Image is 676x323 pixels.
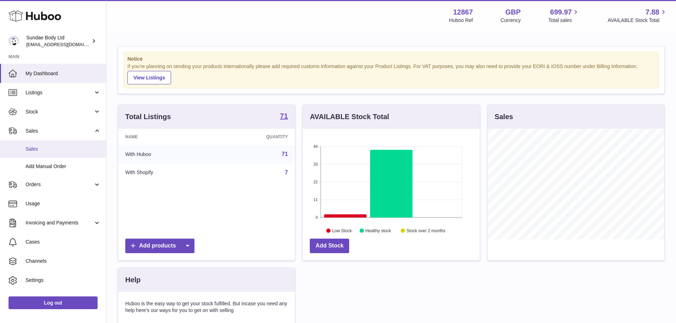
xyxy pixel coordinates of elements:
span: Settings [26,277,101,284]
strong: 12867 [453,7,473,17]
div: Sundae Body Ltd [26,34,90,48]
a: Log out [9,296,98,309]
span: Usage [26,200,101,207]
img: internalAdmin-12867@internal.huboo.com [9,36,19,46]
th: Name [118,129,214,145]
a: Add Stock [310,239,349,253]
h3: Help [125,275,141,285]
h3: Sales [495,112,513,122]
span: Orders [26,181,93,188]
a: Add products [125,239,194,253]
span: Add Manual Order [26,163,101,170]
span: Sales [26,146,101,152]
a: View Listings [127,71,171,84]
td: With Huboo [118,145,214,163]
a: 699.97 Total sales [548,7,580,24]
strong: 71 [280,112,288,119]
h3: AVAILABLE Stock Total [310,112,389,122]
a: 71 [280,112,288,121]
text: 44 [314,144,318,149]
span: My Dashboard [26,70,101,77]
strong: GBP [505,7,521,17]
text: Stock over 2 months [407,228,445,233]
span: 7.88 [645,7,659,17]
text: 0 [316,215,318,219]
span: Invoicing and Payments [26,219,93,226]
span: 699.97 [550,7,572,17]
div: Currency [501,17,521,24]
span: Channels [26,258,101,264]
a: 71 [282,151,288,157]
div: If you're planning on sending your products internationally please add required customs informati... [127,63,655,84]
a: 7 [285,169,288,176]
strong: Notice [127,56,655,62]
div: Huboo Ref [449,17,473,24]
span: Total sales [548,17,580,24]
span: Sales [26,128,93,134]
p: Huboo is the easy way to get your stock fulfilled. But incase you need any help here's our ways f... [125,300,288,314]
text: Low Stock [332,228,352,233]
td: With Shopify [118,163,214,182]
th: Quantity [214,129,295,145]
span: [EMAIL_ADDRESS][DOMAIN_NAME] [26,41,104,47]
span: AVAILABLE Stock Total [608,17,667,24]
text: 33 [314,162,318,166]
text: 22 [314,180,318,184]
span: Stock [26,108,93,115]
span: Cases [26,239,101,245]
span: Listings [26,89,93,96]
text: Healthy stock [366,228,391,233]
text: 11 [314,197,318,202]
h3: Total Listings [125,112,171,122]
a: 7.88 AVAILABLE Stock Total [608,7,667,24]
